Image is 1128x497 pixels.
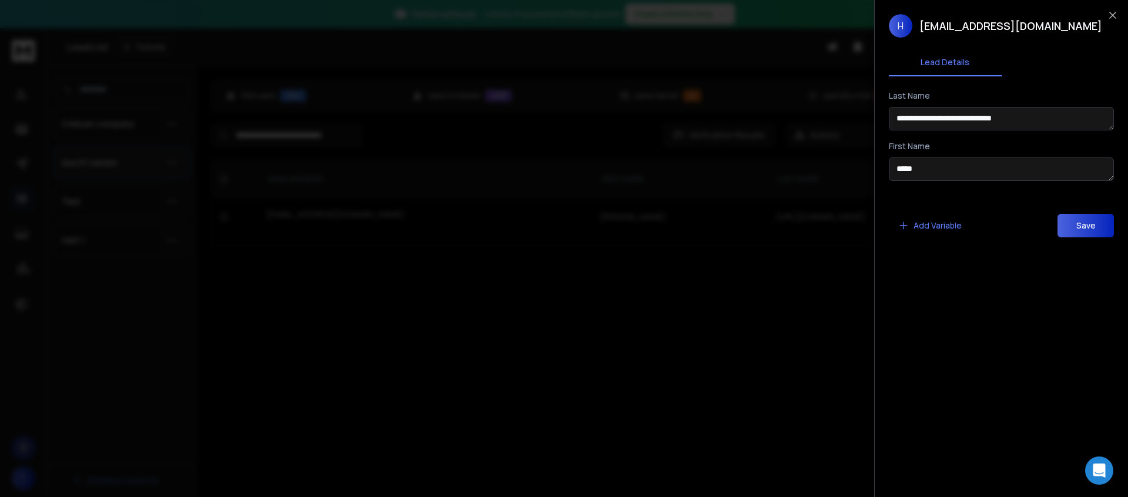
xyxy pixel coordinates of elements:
button: Add Variable [889,214,971,237]
label: First Name [889,142,930,150]
div: Open Intercom Messenger [1085,456,1113,485]
span: H [889,14,912,38]
button: Lead Details [889,49,1002,76]
h1: [EMAIL_ADDRESS][DOMAIN_NAME] [919,18,1102,34]
button: Save [1057,214,1114,237]
label: Last Name [889,92,930,100]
